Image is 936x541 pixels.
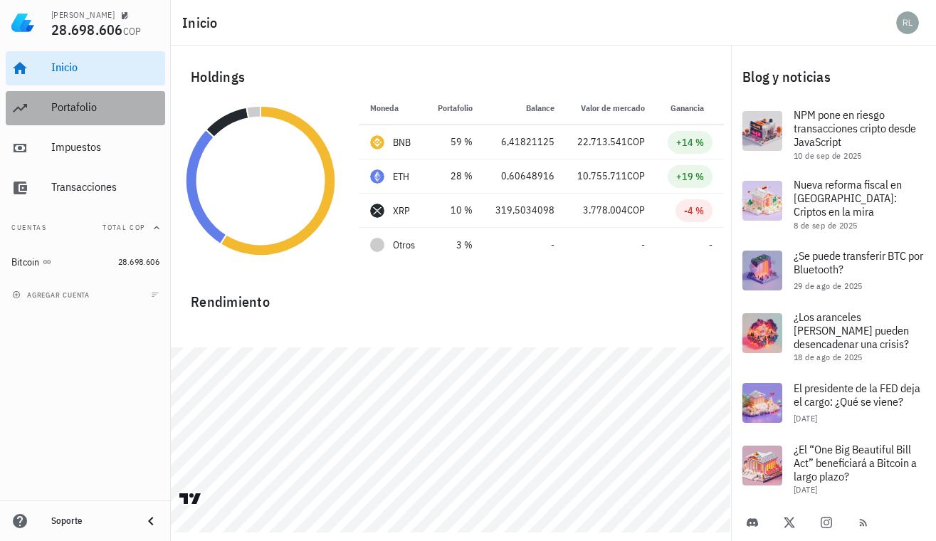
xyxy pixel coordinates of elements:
[731,100,936,169] a: NPM pone en riesgo transacciones cripto desde JavaScript 10 de sep de 2025
[794,352,863,362] span: 18 de ago de 2025
[794,280,863,291] span: 29 de ago de 2025
[577,169,627,182] span: 10.755.711
[438,169,473,184] div: 28 %
[51,61,159,74] div: Inicio
[393,135,411,149] div: BNB
[676,135,704,149] div: +14 %
[11,256,40,268] div: Bitcoin
[438,238,473,253] div: 3 %
[6,131,165,165] a: Impuestos
[577,135,627,148] span: 22.713.541
[370,169,384,184] div: ETH-icon
[484,91,566,125] th: Balance
[671,103,712,113] span: Ganancia
[794,248,923,276] span: ¿Se puede transferir BTC por Bluetooth?
[51,515,131,527] div: Soporte
[179,279,722,313] div: Rendimiento
[359,91,426,125] th: Moneda
[794,413,817,424] span: [DATE]
[731,54,936,100] div: Blog y noticias
[370,204,384,218] div: XRP-icon
[51,20,123,39] span: 28.698.606
[794,107,916,149] span: NPM pone en riesgo transacciones cripto desde JavaScript
[438,135,473,149] div: 59 %
[551,238,554,251] span: -
[51,9,115,21] div: [PERSON_NAME]
[794,484,817,495] span: [DATE]
[370,135,384,149] div: BNB-icon
[11,11,34,34] img: LedgiFi
[6,211,165,245] button: CuentasTotal COP
[794,442,917,483] span: ¿El “One Big Beautiful Bill Act” beneficiará a Bitcoin a largo plazo?
[731,372,936,434] a: El presidente de la FED deja el cargo: ¿Qué se viene? [DATE]
[684,204,704,218] div: -4 %
[495,203,554,218] div: 319,5034098
[731,239,936,302] a: ¿Se puede transferir BTC por Bluetooth? 29 de ago de 2025
[6,91,165,125] a: Portafolio
[709,238,712,251] span: -
[438,203,473,218] div: 10 %
[123,25,142,38] span: COP
[676,169,704,184] div: +19 %
[6,171,165,205] a: Transacciones
[6,245,165,279] a: Bitcoin 28.698.606
[794,381,920,409] span: El presidente de la FED deja el cargo: ¿Qué se viene?
[426,91,484,125] th: Portafolio
[393,169,410,184] div: ETH
[51,140,159,154] div: Impuestos
[794,310,909,351] span: ¿Los aranceles [PERSON_NAME] pueden desencadenar una crisis?
[566,91,656,125] th: Valor de mercado
[178,492,203,505] a: Charting by TradingView
[15,290,90,300] span: agregar cuenta
[6,51,165,85] a: Inicio
[51,100,159,114] div: Portafolio
[118,256,159,267] span: 28.698.606
[393,204,411,218] div: XRP
[179,54,722,100] div: Holdings
[9,288,96,302] button: agregar cuenta
[731,434,936,504] a: ¿El “One Big Beautiful Bill Act” beneficiará a Bitcoin a largo plazo? [DATE]
[495,135,554,149] div: 6,41821125
[627,204,645,216] span: COP
[627,169,645,182] span: COP
[794,220,857,231] span: 8 de sep de 2025
[896,11,919,34] div: avatar
[495,169,554,184] div: 0,60648916
[583,204,627,216] span: 3.778.004
[794,150,862,161] span: 10 de sep de 2025
[393,238,415,253] span: Otros
[794,177,902,219] span: Nueva reforma fiscal en [GEOGRAPHIC_DATA]: Criptos en la mira
[182,11,224,34] h1: Inicio
[102,223,145,232] span: Total COP
[641,238,645,251] span: -
[731,302,936,372] a: ¿Los aranceles [PERSON_NAME] pueden desencadenar una crisis? 18 de ago de 2025
[51,180,159,194] div: Transacciones
[731,169,936,239] a: Nueva reforma fiscal en [GEOGRAPHIC_DATA]: Criptos en la mira 8 de sep de 2025
[627,135,645,148] span: COP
